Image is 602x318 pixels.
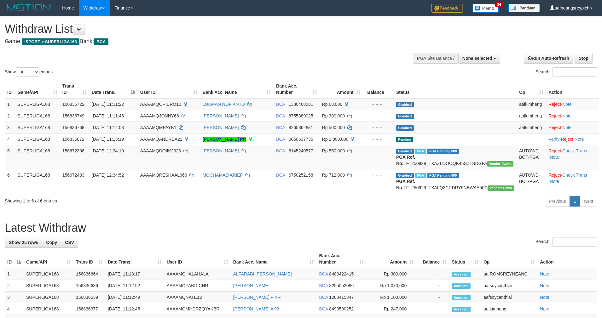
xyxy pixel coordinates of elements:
[366,268,416,280] td: Rp 300,000
[164,268,231,280] td: AAAAMQHALAHALA
[580,196,597,207] a: Next
[322,113,345,118] span: Rp 300.000
[89,80,138,98] th: Date Trans.: activate to sort column descending
[517,80,546,98] th: Op: activate to sort column ascending
[548,173,561,178] a: Reject
[546,169,599,193] td: · ·
[394,80,517,98] th: Status
[322,125,345,130] span: Rp 500.000
[60,80,89,98] th: Trans ID: activate to sort column ascending
[140,102,181,107] span: AAAAMQOPIERO10
[416,292,449,303] td: -
[481,250,537,268] th: Op: activate to sort column ascending
[5,169,15,193] td: 6
[546,98,599,110] td: ·
[24,268,73,280] td: SUPERLIGA168
[24,250,73,268] th: Game/API: activate to sort column ascending
[65,240,74,245] span: CSV
[203,125,239,130] a: [PERSON_NAME]
[164,280,231,292] td: AAAAMQYANDICHR
[233,283,269,288] a: [PERSON_NAME]
[5,145,15,169] td: 5
[550,155,559,160] a: Note
[276,137,285,142] span: BCA
[396,155,415,166] b: PGA Ref. No:
[517,122,546,133] td: aafkimheng
[233,271,292,276] a: ALFARABI [PERSON_NAME]
[495,2,503,7] span: 34
[42,237,61,248] a: Copy
[416,250,449,268] th: Balance: activate to sort column ascending
[274,80,320,98] th: Bank Acc. Number: activate to sort column ascending
[458,53,500,64] button: None selected
[546,80,599,98] th: Action
[535,237,597,247] label: Search:
[546,122,599,133] td: ·
[545,196,570,207] a: Previous
[329,306,354,311] span: Copy 8490500252 to clipboard
[546,145,599,169] td: · ·
[553,237,597,247] input: Search:
[138,80,200,98] th: User ID: activate to sort column ascending
[5,110,15,122] td: 2
[105,250,164,268] th: Date Trans.: activate to sort column ascending
[540,295,549,300] a: Note
[140,148,181,153] span: AAAAMQDOIIK2323
[546,110,599,122] td: ·
[427,173,459,178] span: PGA Pending
[92,148,124,153] span: [DATE] 12:34:19
[73,268,105,280] td: 156836664
[5,133,15,145] td: 4
[276,113,285,118] span: BCA
[92,137,124,142] span: [DATE] 11:13:19
[416,303,449,315] td: -
[24,280,73,292] td: SUPERLIGA168
[105,303,164,315] td: [DATE] 11:12:45
[5,303,24,315] td: 4
[366,124,391,131] div: - - -
[517,169,546,193] td: AUTOWD-BOT-PGA
[366,101,391,107] div: - - -
[15,80,60,98] th: Game/API: activate to sort column ascending
[289,113,313,118] span: Copy 6755389025 to clipboard
[366,250,416,268] th: Amount: activate to sort column ascending
[548,125,561,130] a: Reject
[62,113,84,118] span: 156836749
[289,148,313,153] span: Copy 6145240577 to clipboard
[416,280,449,292] td: -
[92,173,124,178] span: [DATE] 12:34:52
[73,303,105,315] td: 156836377
[5,67,53,77] label: Show entries
[561,137,573,142] a: Reject
[562,125,572,130] a: Note
[415,149,426,154] span: Marked by aafsoycanthlai
[452,272,471,277] span: Accepted
[15,98,60,110] td: SUPERLIGA168
[481,303,537,315] td: aafkimheng
[472,4,499,13] img: Button%20Memo.svg
[24,303,73,315] td: SUPERLIGA168
[203,137,246,142] a: [PERSON_NAME] PR
[540,271,549,276] a: Note
[366,280,416,292] td: Rp 1,070,000
[15,110,60,122] td: SUPERLIGA168
[62,137,84,142] span: 156836872
[546,133,599,145] td: · ·
[562,148,587,153] a: Check Trans
[5,38,395,45] h4: Game: Bank:
[396,114,414,119] span: Grabbed
[322,137,349,142] span: Rp 2.000.000
[481,268,537,280] td: aafROMSREYNEANG
[140,137,182,142] span: AAAAMQANDREA21
[537,250,597,268] th: Action
[396,137,413,142] span: Pending
[5,23,395,35] h1: Withdraw List
[16,67,39,77] select: Showentries
[540,306,549,311] a: Note
[575,137,584,142] a: Note
[15,169,60,193] td: SUPERLIGA168
[548,148,561,153] a: Reject
[164,292,231,303] td: AAAAMQNATE12
[94,38,108,45] span: BCA
[276,125,285,130] span: BCA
